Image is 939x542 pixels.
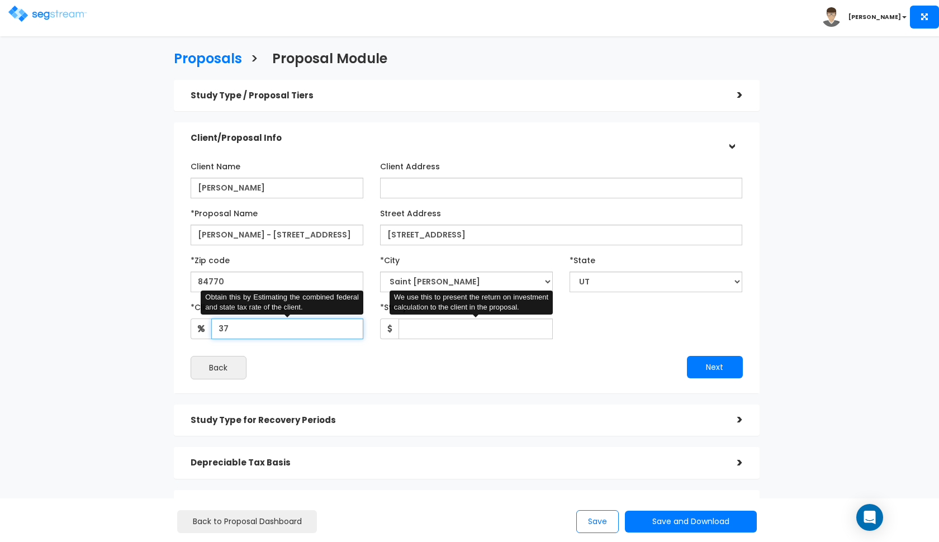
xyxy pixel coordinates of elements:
button: Save and Download [625,511,757,533]
b: [PERSON_NAME] [848,13,901,21]
button: Back [191,356,246,379]
h3: Proposal Module [272,51,387,69]
a: Back to Proposal Dashboard [177,510,317,533]
label: *City [380,251,400,266]
h5: Client/Proposal Info [191,134,720,143]
label: *Zip code [191,251,230,266]
div: > [720,411,743,429]
div: > [720,454,743,472]
label: *Proposal Name [191,204,258,219]
h5: Study Type for Recovery Periods [191,416,720,425]
h3: Proposals [174,51,242,69]
h3: > [250,51,258,69]
h5: Study Type / Proposal Tiers [191,91,720,101]
label: Client Address [380,157,440,172]
label: *Client Effective Tax Rate: [191,298,295,313]
div: > [720,497,743,514]
label: *State [570,251,595,266]
a: Proposals [165,40,242,74]
img: logo.png [8,6,87,22]
h5: Depreciable Tax Basis [191,458,720,468]
div: We use this to present the return on investment calculation to the client in the proposal. [390,291,553,315]
img: avatar.png [822,7,841,27]
a: Proposal Module [264,40,387,74]
button: Next [687,356,743,378]
div: > [723,127,740,150]
div: Open Intercom Messenger [856,504,883,531]
label: Client Name [191,157,240,172]
label: Street Address [380,204,441,219]
button: Save [576,510,619,533]
label: *Study Fee [380,298,423,313]
div: Obtain this by Estimating the combined federal and state tax rate of the client. [201,291,363,315]
div: > [720,87,743,104]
